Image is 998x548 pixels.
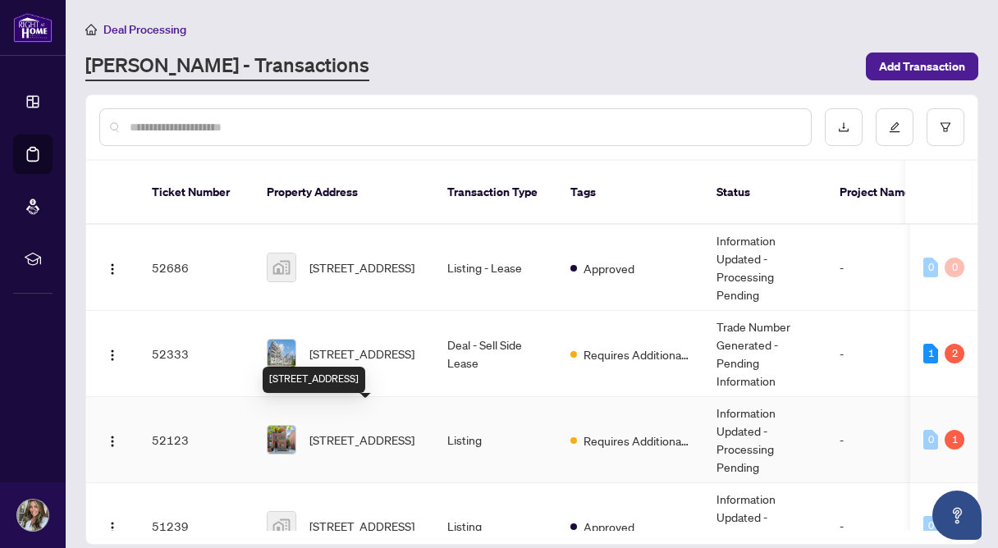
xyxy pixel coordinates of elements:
button: Logo [99,427,126,453]
span: Add Transaction [879,53,965,80]
button: Logo [99,254,126,281]
div: 2 [945,344,964,363]
td: - [826,311,925,397]
td: Information Updated - Processing Pending [703,225,826,311]
img: Logo [106,263,119,276]
span: Deal Processing [103,22,186,37]
img: thumbnail-img [268,512,295,540]
img: Logo [106,521,119,534]
th: Tags [557,161,703,225]
button: Add Transaction [866,53,978,80]
div: 0 [923,258,938,277]
img: thumbnail-img [268,340,295,368]
a: [PERSON_NAME] - Transactions [85,52,369,81]
span: Approved [584,259,634,277]
span: download [838,121,849,133]
td: 52686 [139,225,254,311]
span: [STREET_ADDRESS] [309,517,414,535]
span: home [85,24,97,35]
img: Logo [106,435,119,448]
th: Ticket Number [139,161,254,225]
th: Transaction Type [434,161,557,225]
span: edit [889,121,900,133]
img: Profile Icon [17,500,48,531]
td: Listing [434,397,557,483]
button: Open asap [932,491,982,540]
img: Logo [106,349,119,362]
th: Property Address [254,161,434,225]
td: Listing - Lease [434,225,557,311]
td: Information Updated - Processing Pending [703,397,826,483]
div: 0 [923,430,938,450]
img: thumbnail-img [268,426,295,454]
span: [STREET_ADDRESS] [309,345,414,363]
td: Trade Number Generated - Pending Information [703,311,826,397]
button: Logo [99,513,126,539]
img: logo [13,12,53,43]
div: 1 [923,344,938,363]
div: 0 [945,258,964,277]
button: Logo [99,340,126,367]
span: [STREET_ADDRESS] [309,258,414,276]
span: Requires Additional Docs [584,432,690,450]
td: 52333 [139,311,254,397]
button: download [825,108,863,146]
span: Requires Additional Docs [584,345,690,363]
div: 1 [945,430,964,450]
td: Deal - Sell Side Lease [434,311,557,397]
td: 52123 [139,397,254,483]
th: Project Name [826,161,925,225]
th: Status [703,161,826,225]
img: thumbnail-img [268,253,295,281]
td: - [826,225,925,311]
div: 0 [923,516,938,536]
button: filter [927,108,964,146]
button: edit [876,108,913,146]
div: [STREET_ADDRESS] [263,367,365,393]
td: - [826,397,925,483]
span: filter [940,121,951,133]
span: Approved [584,518,634,536]
span: [STREET_ADDRESS] [309,431,414,449]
